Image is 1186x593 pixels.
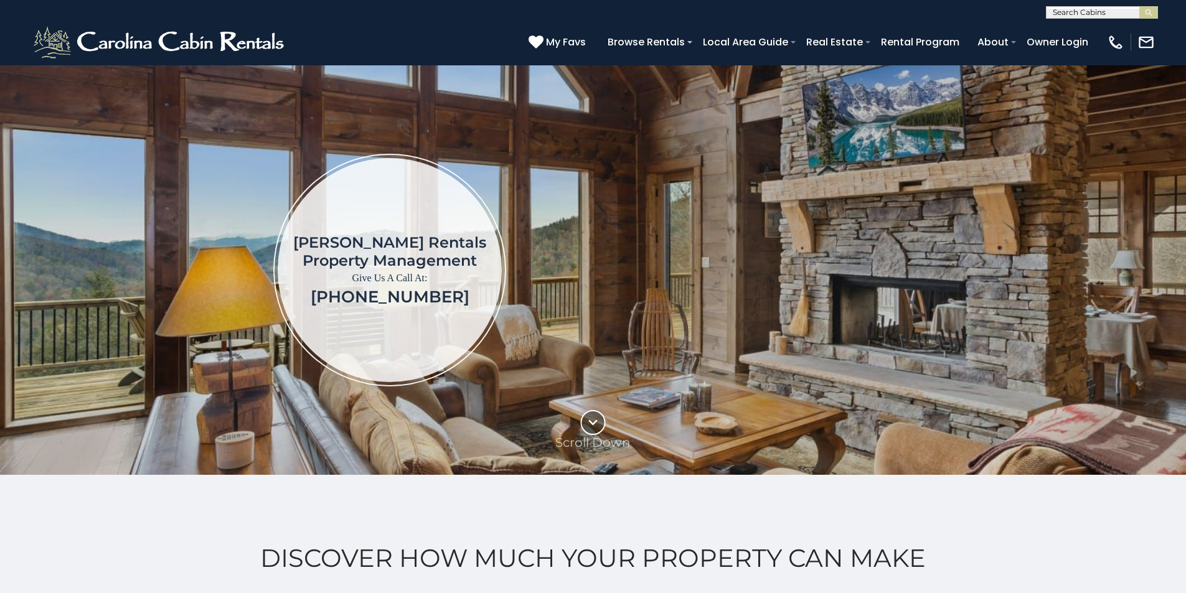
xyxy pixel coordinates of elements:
a: My Favs [529,34,589,50]
iframe: New Contact Form [707,102,1113,437]
h1: [PERSON_NAME] Rentals Property Management [293,233,486,269]
a: About [971,31,1015,53]
a: Rental Program [875,31,966,53]
a: Local Area Guide [697,31,794,53]
img: mail-regular-white.png [1137,34,1155,51]
a: Owner Login [1020,31,1094,53]
a: [PHONE_NUMBER] [311,287,469,307]
h2: Discover How Much Your Property Can Make [31,544,1155,572]
span: My Favs [546,34,586,50]
img: phone-regular-white.png [1107,34,1124,51]
img: White-1-2.png [31,24,289,61]
a: Browse Rentals [601,31,691,53]
p: Give Us A Call At: [293,269,486,287]
a: Real Estate [800,31,869,53]
p: Scroll Down [555,435,631,450]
